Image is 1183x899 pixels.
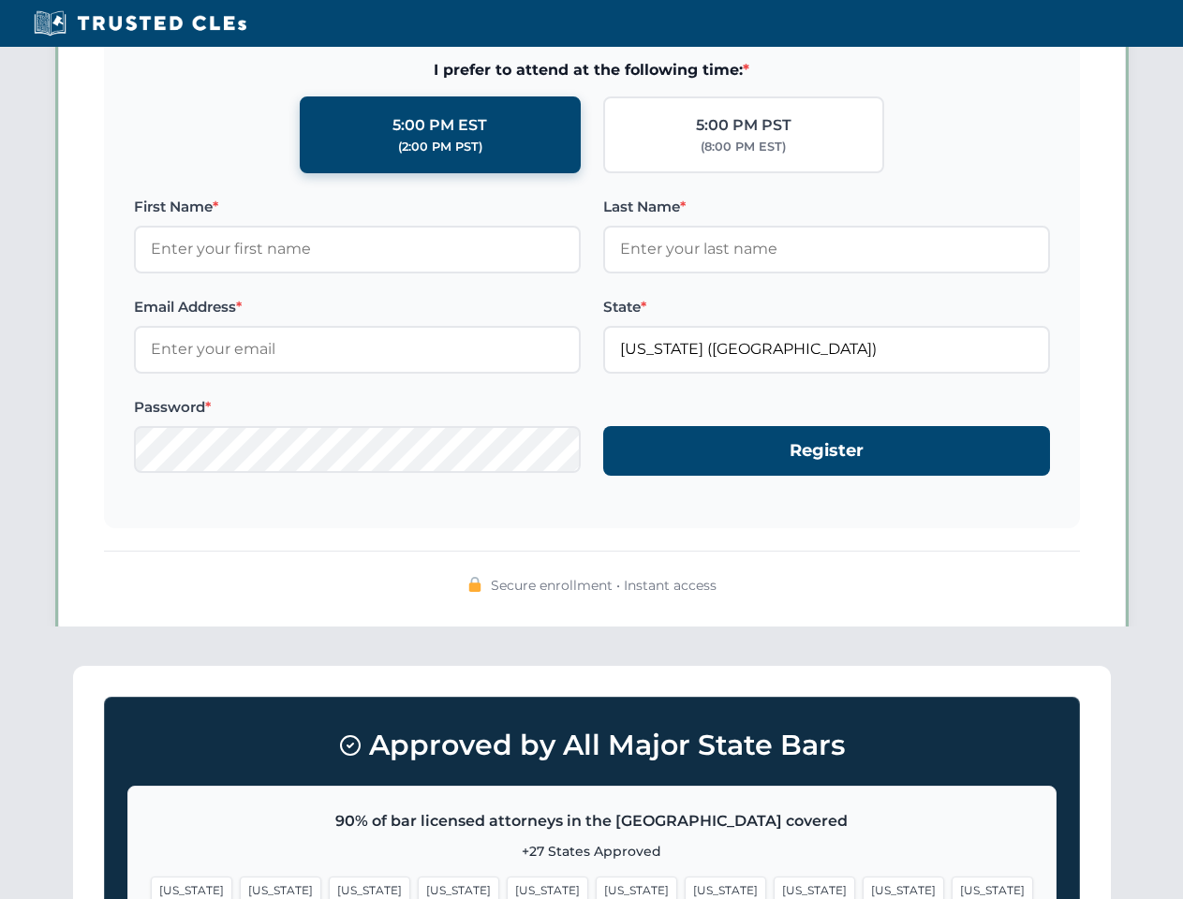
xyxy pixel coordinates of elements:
[134,226,581,273] input: Enter your first name
[127,720,1057,771] h3: Approved by All Major State Bars
[701,138,786,156] div: (8:00 PM EST)
[151,809,1033,833] p: 90% of bar licensed attorneys in the [GEOGRAPHIC_DATA] covered
[392,113,487,138] div: 5:00 PM EST
[603,426,1050,476] button: Register
[603,296,1050,318] label: State
[467,577,482,592] img: 🔒
[696,113,791,138] div: 5:00 PM PST
[134,396,581,419] label: Password
[134,326,581,373] input: Enter your email
[398,138,482,156] div: (2:00 PM PST)
[603,326,1050,373] input: Florida (FL)
[603,196,1050,218] label: Last Name
[151,841,1033,862] p: +27 States Approved
[134,196,581,218] label: First Name
[491,575,717,596] span: Secure enrollment • Instant access
[134,58,1050,82] span: I prefer to attend at the following time:
[134,296,581,318] label: Email Address
[603,226,1050,273] input: Enter your last name
[28,9,252,37] img: Trusted CLEs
